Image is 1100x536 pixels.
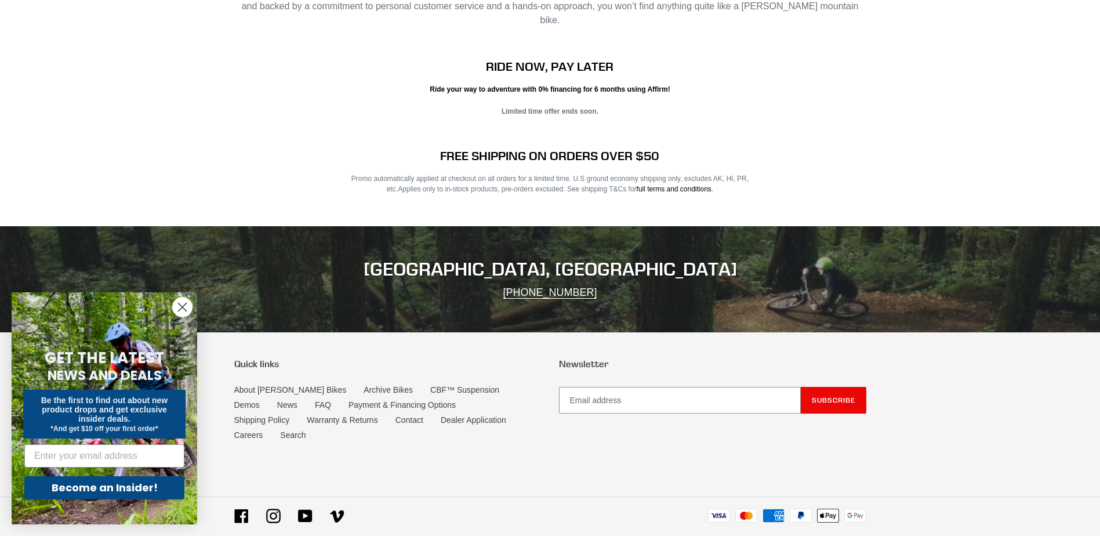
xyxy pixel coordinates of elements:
[50,425,158,433] span: *And get $10 off your first order*
[234,400,260,410] a: Demos
[502,107,598,115] strong: Limited time offer ends soon.
[430,385,499,394] a: CBF™ Suspension
[364,385,413,394] a: Archive Bikes
[234,258,866,280] h2: [GEOGRAPHIC_DATA], [GEOGRAPHIC_DATA]
[24,444,184,468] input: Enter your email address
[277,400,297,410] a: News
[24,476,184,499] button: Become an Insider!
[348,400,456,410] a: Payment & Financing Options
[234,358,542,370] p: Quick links
[430,85,670,93] strong: Ride your way to adventure with 0% financing for 6 months using Affirm!
[234,430,263,440] a: Careers
[441,415,506,425] a: Dealer Application
[342,149,758,163] h2: FREE SHIPPING ON ORDERS OVER $50
[48,366,162,385] span: NEWS AND DEALS
[637,185,711,193] a: full terms and conditions
[395,415,423,425] a: Contact
[280,430,306,440] a: Search
[234,385,347,394] a: About [PERSON_NAME] Bikes
[559,387,801,414] input: Email address
[342,59,758,74] h2: RIDE NOW, PAY LATER
[234,415,290,425] a: Shipping Policy
[45,347,164,368] span: GET THE LATEST
[315,400,331,410] a: FAQ
[41,396,168,423] span: Be the first to find out about new product drops and get exclusive insider deals.
[307,415,377,425] a: Warranty & Returns
[503,287,597,299] a: [PHONE_NUMBER]
[559,358,866,370] p: Newsletter
[812,396,855,404] span: Subscribe
[801,387,866,414] button: Subscribe
[342,173,758,194] p: Promo automatically applied at checkout on all orders for a limited time. U.S ground economy ship...
[172,297,193,317] button: Close dialog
